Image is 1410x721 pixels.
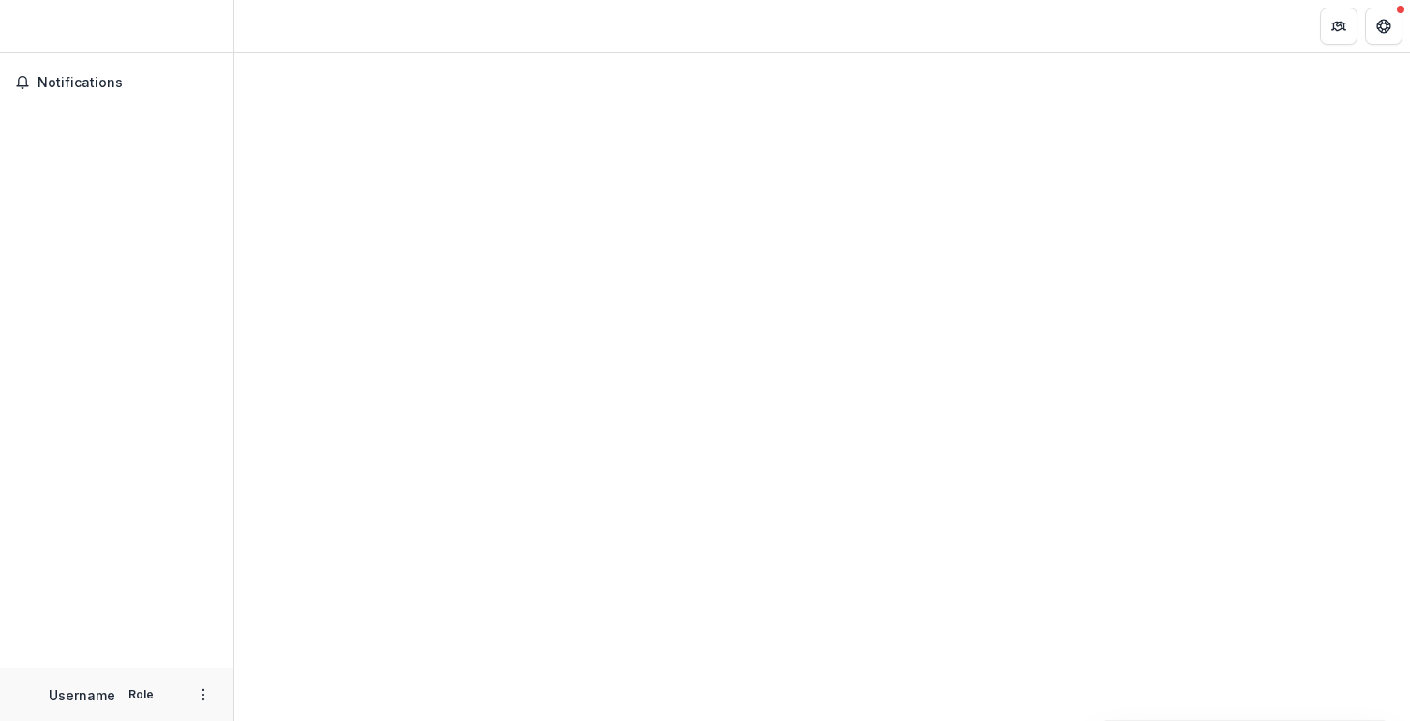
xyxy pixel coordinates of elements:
[123,686,159,703] p: Role
[7,68,226,98] button: Notifications
[37,75,218,91] span: Notifications
[1365,8,1402,45] button: Get Help
[49,685,115,705] p: Username
[192,683,215,706] button: More
[1320,8,1357,45] button: Partners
